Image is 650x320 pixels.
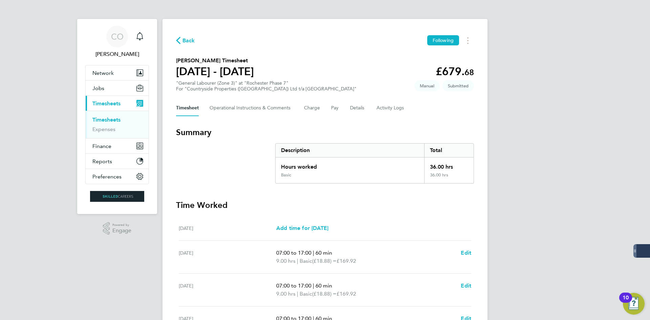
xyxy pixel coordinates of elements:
[433,37,454,43] span: Following
[103,222,132,235] a: Powered byEngage
[276,250,311,256] span: 07:00 to 17:00
[86,138,149,153] button: Finance
[427,35,459,45] button: Following
[424,172,474,183] div: 36.00 hrs
[276,225,328,231] span: Add time for [DATE]
[210,100,293,116] button: Operational Instructions & Comments
[464,67,474,77] span: 68
[304,100,320,116] button: Charge
[92,143,111,149] span: Finance
[276,258,296,264] span: 9.00 hrs
[92,70,114,76] span: Network
[300,290,312,298] span: Basic
[276,144,424,157] div: Description
[176,80,356,92] div: "General Labourer (Zone 3)" at "Rochester Phase 7"
[331,100,339,116] button: Pay
[316,282,332,289] span: 60 min
[623,298,629,306] div: 10
[297,258,298,264] span: |
[176,100,199,116] button: Timesheet
[92,116,121,123] a: Timesheets
[77,19,157,214] nav: Main navigation
[414,80,440,91] span: This timesheet was manually created.
[461,282,471,290] a: Edit
[313,282,314,289] span: |
[461,250,471,256] span: Edit
[112,222,131,228] span: Powered by
[86,65,149,80] button: Network
[312,291,337,297] span: (£18.88) =
[462,35,474,46] button: Timesheets Menu
[297,291,298,297] span: |
[179,282,276,298] div: [DATE]
[85,191,149,202] a: Go to home page
[276,282,311,289] span: 07:00 to 17:00
[461,249,471,257] a: Edit
[623,293,645,315] button: Open Resource Center, 10 new notifications
[86,96,149,111] button: Timesheets
[176,200,474,211] h3: Time Worked
[275,143,474,184] div: Summary
[176,36,195,45] button: Back
[92,85,104,91] span: Jobs
[85,26,149,58] a: CO[PERSON_NAME]
[300,257,312,265] span: Basic
[111,32,124,41] span: CO
[92,126,115,132] a: Expenses
[376,100,405,116] button: Activity Logs
[424,157,474,172] div: 36.00 hrs
[86,169,149,184] button: Preferences
[281,172,291,178] div: Basic
[337,291,356,297] span: £169.92
[179,224,276,232] div: [DATE]
[92,100,121,107] span: Timesheets
[442,80,474,91] span: This timesheet is Submitted.
[86,81,149,95] button: Jobs
[276,157,424,172] div: Hours worked
[176,57,254,65] h2: [PERSON_NAME] Timesheet
[90,191,144,202] img: skilledcareers-logo-retina.png
[276,224,328,232] a: Add time for [DATE]
[85,50,149,58] span: Craig O'Donovan
[86,111,149,138] div: Timesheets
[176,86,356,92] div: For "Countryside Properties ([GEOGRAPHIC_DATA]) Ltd t/a [GEOGRAPHIC_DATA]"
[182,37,195,45] span: Back
[179,249,276,265] div: [DATE]
[461,282,471,289] span: Edit
[350,100,366,116] button: Details
[424,144,474,157] div: Total
[92,158,112,165] span: Reports
[337,258,356,264] span: £169.92
[176,127,474,138] h3: Summary
[92,173,122,180] span: Preferences
[112,228,131,234] span: Engage
[316,250,332,256] span: 60 min
[86,154,149,169] button: Reports
[313,250,314,256] span: |
[276,291,296,297] span: 9.00 hrs
[312,258,337,264] span: (£18.88) =
[436,65,474,78] app-decimal: £679.
[176,65,254,78] h1: [DATE] - [DATE]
